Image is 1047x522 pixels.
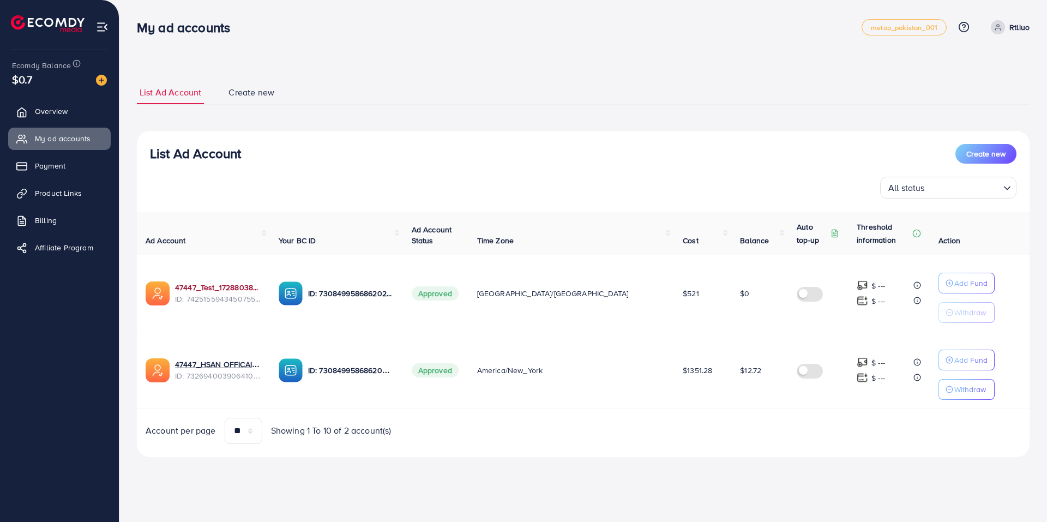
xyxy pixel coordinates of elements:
p: Withdraw [954,383,986,396]
span: List Ad Account [140,86,201,99]
img: ic-ba-acc.ded83a64.svg [279,358,303,382]
button: Withdraw [938,379,995,400]
p: $ --- [871,356,885,369]
p: Add Fund [954,277,988,290]
iframe: Chat [1001,473,1039,514]
span: Action [938,235,960,246]
a: Overview [8,100,111,122]
span: Balance [740,235,769,246]
div: <span class='underline'>47447_HSAN OFFICAIL_1705936181980</span></br>7326940039064109057 [175,359,261,381]
span: Affiliate Program [35,242,93,253]
img: menu [96,21,109,33]
button: Add Fund [938,350,995,370]
span: Approved [412,363,459,377]
span: Showing 1 To 10 of 2 account(s) [271,424,392,437]
p: Withdraw [954,306,986,319]
span: Create new [228,86,274,99]
span: Overview [35,106,68,117]
p: $ --- [871,295,885,308]
img: top-up amount [857,372,868,383]
p: Add Fund [954,353,988,367]
span: All status [886,180,927,196]
span: $521 [683,288,699,299]
p: $ --- [871,371,885,385]
span: Ad Account Status [412,224,452,246]
button: Add Fund [938,273,995,293]
span: Time Zone [477,235,514,246]
span: Account per page [146,424,216,437]
p: Auto top-up [797,220,828,247]
span: [GEOGRAPHIC_DATA]/[GEOGRAPHIC_DATA] [477,288,629,299]
span: Approved [412,286,459,301]
span: My ad accounts [35,133,91,144]
span: ID: 7425155943450755089 [175,293,261,304]
button: Create new [955,144,1016,164]
p: ID: 7308499586862022657 [308,287,394,300]
img: ic-ads-acc.e4c84228.svg [146,358,170,382]
span: ID: 7326940039064109057 [175,370,261,381]
a: Rtliuo [986,20,1030,34]
span: Product Links [35,188,82,199]
p: Threshold information [857,220,910,247]
span: Your BC ID [279,235,316,246]
h3: My ad accounts [137,20,239,35]
h3: List Ad Account [150,146,241,161]
input: Search for option [928,178,999,196]
img: top-up amount [857,280,868,291]
span: $12.72 [740,365,761,376]
span: America/New_York [477,365,543,376]
img: top-up amount [857,295,868,307]
img: top-up amount [857,357,868,368]
div: Search for option [880,177,1016,199]
button: Withdraw [938,302,995,323]
a: My ad accounts [8,128,111,149]
span: $1351.28 [683,365,712,376]
span: Billing [35,215,57,226]
a: Billing [8,209,111,231]
div: <span class='underline'>47447_Test_1728803871563</span></br>7425155943450755089 [175,282,261,304]
img: ic-ads-acc.e4c84228.svg [146,281,170,305]
p: Rtliuo [1009,21,1030,34]
span: Payment [35,160,65,171]
p: $ --- [871,279,885,292]
a: metap_pakistan_001 [862,19,947,35]
span: Ecomdy Balance [12,60,71,71]
span: $0 [740,288,749,299]
span: Ad Account [146,235,186,246]
span: $0.7 [12,71,33,87]
span: Create new [966,148,1006,159]
img: logo [11,15,85,32]
img: ic-ba-acc.ded83a64.svg [279,281,303,305]
a: 47447_HSAN OFFICAIL_1705936181980 [175,359,261,370]
a: Payment [8,155,111,177]
span: Cost [683,235,699,246]
img: image [96,75,107,86]
span: metap_pakistan_001 [871,24,937,31]
a: Product Links [8,182,111,204]
a: Affiliate Program [8,237,111,259]
a: 47447_Test_1728803871563 [175,282,261,293]
p: ID: 7308499586862022657 [308,364,394,377]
